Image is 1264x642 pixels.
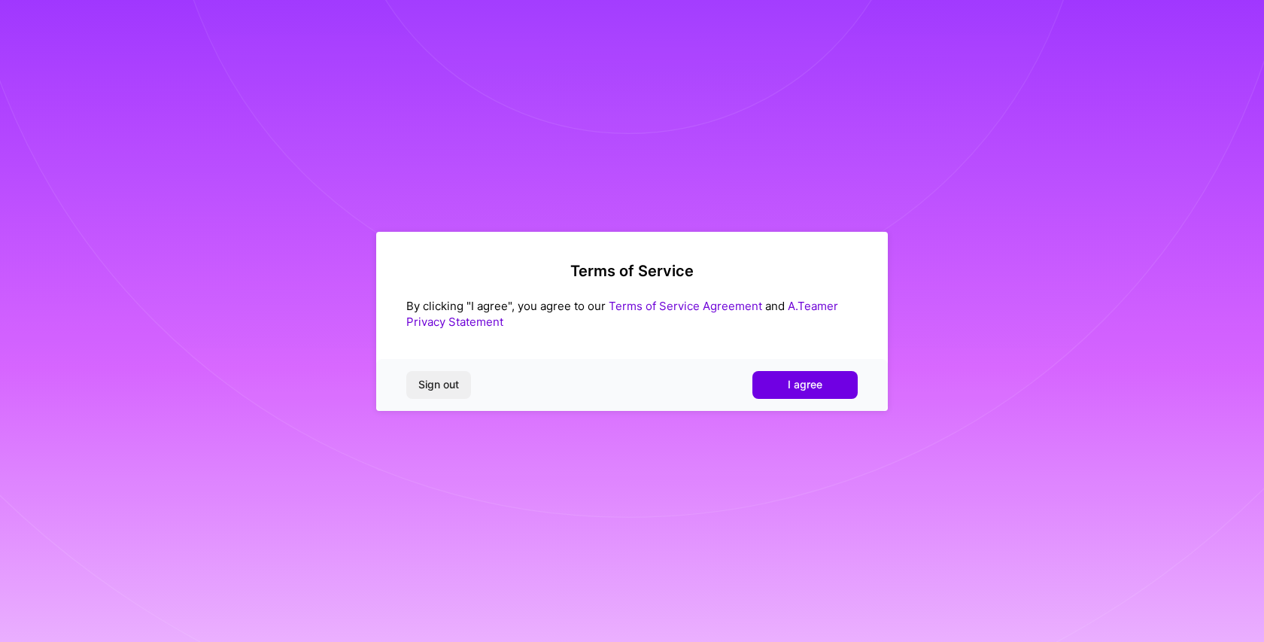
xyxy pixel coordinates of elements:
[406,262,858,280] h2: Terms of Service
[788,377,822,392] span: I agree
[609,299,762,313] a: Terms of Service Agreement
[752,371,858,398] button: I agree
[418,377,459,392] span: Sign out
[406,371,471,398] button: Sign out
[406,298,858,330] div: By clicking "I agree", you agree to our and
